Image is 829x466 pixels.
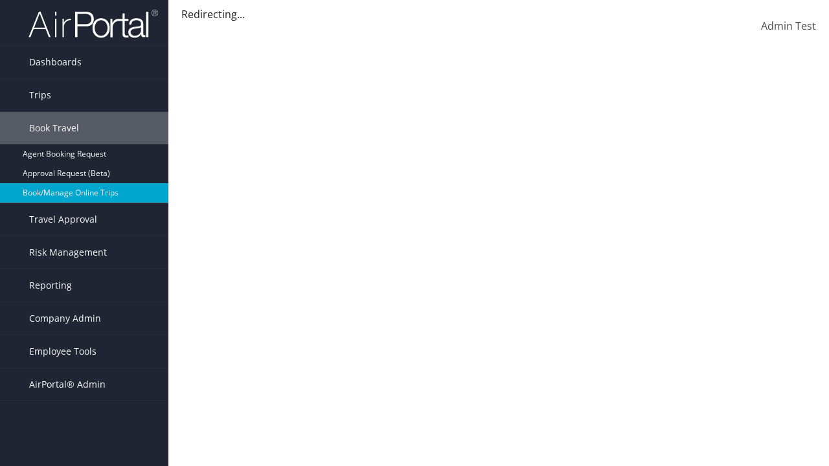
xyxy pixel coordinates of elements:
a: Admin Test [761,6,816,47]
span: Trips [29,79,51,111]
span: AirPortal® Admin [29,368,106,401]
span: Company Admin [29,302,101,335]
span: Reporting [29,269,72,302]
span: Employee Tools [29,335,97,368]
img: airportal-logo.png [28,8,158,39]
span: Risk Management [29,236,107,269]
span: Travel Approval [29,203,97,236]
span: Book Travel [29,112,79,144]
span: Admin Test [761,19,816,33]
span: Dashboards [29,46,82,78]
div: Redirecting... [181,6,816,22]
